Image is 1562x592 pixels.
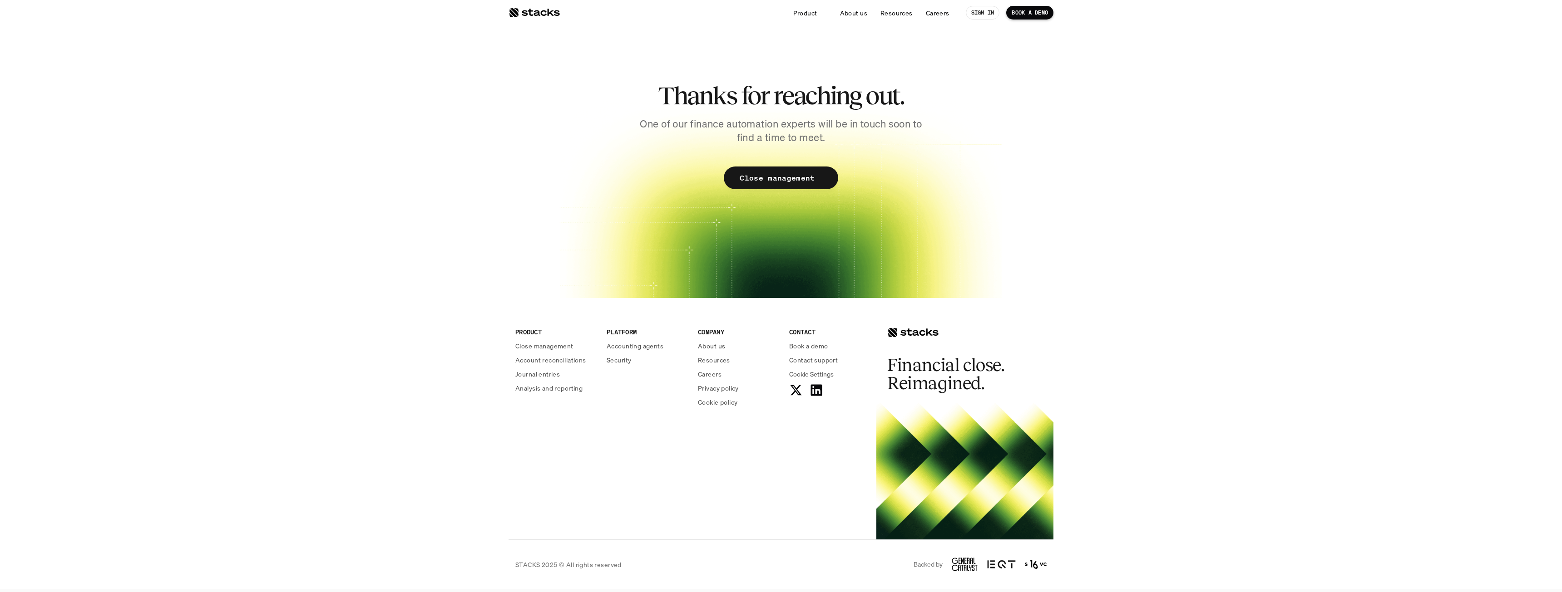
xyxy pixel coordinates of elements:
[698,355,730,365] p: Resources
[607,327,687,337] p: PLATFORM
[789,369,834,379] button: Cookie Trigger
[698,383,778,393] a: Privacy policy
[1012,10,1048,16] p: BOOK A DEMO
[515,369,560,379] p: Journal entries
[793,8,817,18] p: Product
[926,8,949,18] p: Careers
[515,341,596,351] a: Close management
[607,355,687,365] a: Security
[633,117,929,145] p: One of our finance automation experts will be in touch soon to find a time to meet.
[698,355,778,365] a: Resources
[607,355,631,365] p: Security
[698,383,739,393] p: Privacy policy
[966,6,1000,20] a: SIGN IN
[880,8,913,18] p: Resources
[515,383,596,393] a: Analysis and reporting
[698,369,722,379] p: Careers
[515,355,586,365] p: Account reconciliations
[698,397,737,407] p: Cookie policy
[656,82,906,110] h2: Thanks for reaching out.
[840,8,867,18] p: About us
[607,341,687,351] a: Accounting agents
[515,355,596,365] a: Account reconciliations
[515,341,573,351] p: Close management
[971,10,994,16] p: SIGN IN
[789,355,838,365] p: Contact support
[875,5,918,21] a: Resources
[740,171,815,185] p: Close management
[724,166,838,189] a: Close management
[515,369,596,379] a: Journal entries
[789,341,828,351] p: Book a demo
[789,355,870,365] a: Contact support
[1006,6,1053,20] a: BOOK A DEMO
[698,327,778,337] p: COMPANY
[698,341,725,351] p: About us
[789,327,870,337] p: CONTACT
[607,341,663,351] p: Accounting agents
[698,341,778,351] a: About us
[515,560,622,569] p: STACKS 2025 © All rights reserved
[920,5,955,21] a: Careers
[515,327,596,337] p: PRODUCT
[835,5,873,21] a: About us
[789,341,870,351] a: Book a demo
[789,369,834,379] span: Cookie Settings
[887,356,1023,392] h2: Financial close. Reimagined.
[698,397,778,407] a: Cookie policy
[515,383,583,393] p: Analysis and reporting
[914,561,943,568] p: Backed by
[698,369,778,379] a: Careers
